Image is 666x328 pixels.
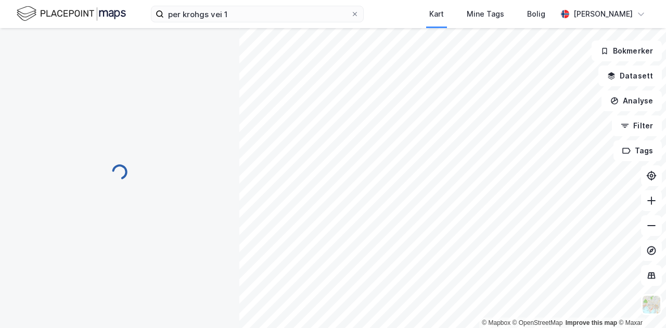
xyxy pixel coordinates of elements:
button: Filter [612,115,662,136]
img: spinner.a6d8c91a73a9ac5275cf975e30b51cfb.svg [111,164,128,180]
button: Datasett [598,65,662,86]
div: Bolig [527,8,545,20]
div: [PERSON_NAME] [573,8,633,20]
a: Mapbox [482,319,510,326]
a: OpenStreetMap [513,319,563,326]
div: Kart [429,8,444,20]
div: Mine Tags [467,8,504,20]
img: logo.f888ab2527a4732fd821a326f86c7f29.svg [17,5,126,23]
button: Tags [613,140,662,161]
iframe: Chat Widget [614,278,666,328]
button: Bokmerker [592,41,662,61]
a: Improve this map [566,319,617,326]
button: Analyse [601,90,662,111]
input: Søk på adresse, matrikkel, gårdeiere, leietakere eller personer [164,6,351,22]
